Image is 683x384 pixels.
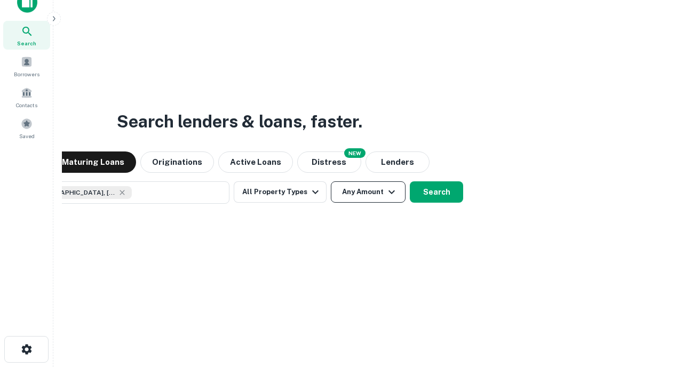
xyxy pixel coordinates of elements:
a: Borrowers [3,52,50,81]
span: Contacts [16,101,37,109]
button: [GEOGRAPHIC_DATA], [GEOGRAPHIC_DATA], [GEOGRAPHIC_DATA] [16,181,229,204]
a: Saved [3,114,50,142]
div: NEW [344,148,366,158]
span: Saved [19,132,35,140]
button: Lenders [366,151,430,173]
h3: Search lenders & loans, faster. [117,109,362,134]
button: Search [410,181,463,203]
button: Maturing Loans [50,151,136,173]
span: Borrowers [14,70,39,78]
button: Any Amount [331,181,406,203]
span: Search [17,39,36,47]
button: Originations [140,151,214,173]
button: Active Loans [218,151,293,173]
button: Search distressed loans with lien and other non-mortgage details. [297,151,361,173]
iframe: Chat Widget [630,299,683,350]
a: Search [3,21,50,50]
span: [GEOGRAPHIC_DATA], [GEOGRAPHIC_DATA], [GEOGRAPHIC_DATA] [36,188,116,197]
a: Contacts [3,83,50,111]
button: All Property Types [234,181,327,203]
